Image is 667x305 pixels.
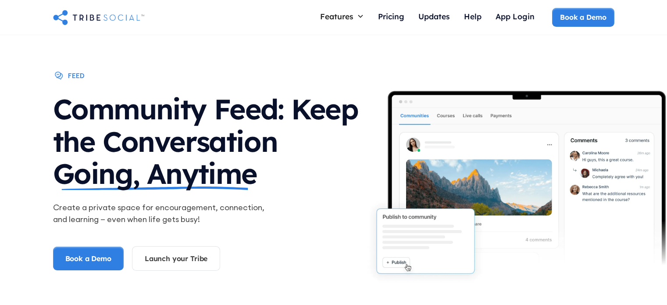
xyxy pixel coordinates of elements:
a: Book a Demo [53,247,124,270]
p: Create a private space for encouragement, connection, and learning — even when life gets busy! [53,201,278,225]
a: Launch your Tribe [132,246,220,271]
div: Features [313,8,371,25]
div: App Login [496,11,535,21]
a: Pricing [371,8,411,27]
a: Book a Demo [552,8,614,26]
h1: Community Feed: Keep the Conversation [53,84,362,194]
div: Updates [418,11,450,21]
a: Updates [411,8,457,27]
a: home [53,8,144,26]
div: Feed [68,71,85,80]
div: Pricing [378,11,404,21]
div: Features [320,11,353,21]
div: Help [464,11,482,21]
span: Going, Anytime [53,158,257,190]
a: App Login [489,8,542,27]
a: Help [457,8,489,27]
